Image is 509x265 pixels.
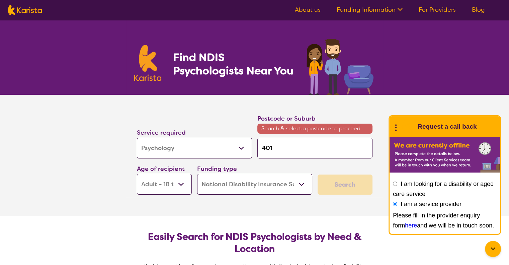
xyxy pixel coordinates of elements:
label: I am a service provider [401,201,461,207]
label: Age of recipient [137,165,185,173]
a: About us [295,6,321,14]
a: here [405,222,417,229]
img: Karista [400,120,414,133]
label: Service required [137,129,186,137]
a: Blog [472,6,485,14]
img: psychology [304,36,375,95]
a: For Providers [419,6,456,14]
a: Funding Information [337,6,403,14]
h1: Find NDIS Psychologists Near You [173,51,296,77]
span: Search & select a postcode to proceed [257,124,372,134]
h2: Easily Search for NDIS Psychologists by Need & Location [142,231,367,255]
label: Postcode or Suburb [257,115,316,123]
img: Karista logo [134,45,162,81]
img: Karista logo [8,5,42,15]
label: Funding type [197,165,237,173]
input: Type [257,138,372,158]
h1: Request a call back [418,122,477,132]
img: Karista offline chat form to request call back [390,137,500,173]
div: Please fill in the provider enquiry form and we will be in touch soon. [393,210,497,230]
label: I am looking for a disability or aged care service [393,181,494,197]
